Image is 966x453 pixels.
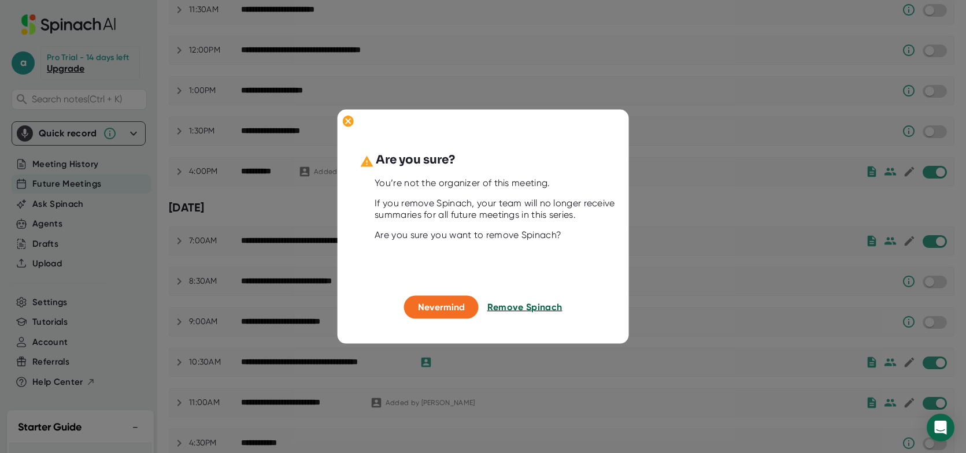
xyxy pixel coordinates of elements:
span: Remove Spinach [487,302,562,313]
div: You’re not the organizer of this meeting. [375,177,620,189]
div: Open Intercom Messenger [927,414,954,441]
button: Nevermind [404,296,479,319]
span: Nevermind [418,302,465,313]
div: If you remove Spinach, your team will no longer receive summaries for all future meetings in this... [375,198,620,221]
button: Remove Spinach [487,296,562,319]
div: Are you sure you want to remove Spinach? [375,229,620,241]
